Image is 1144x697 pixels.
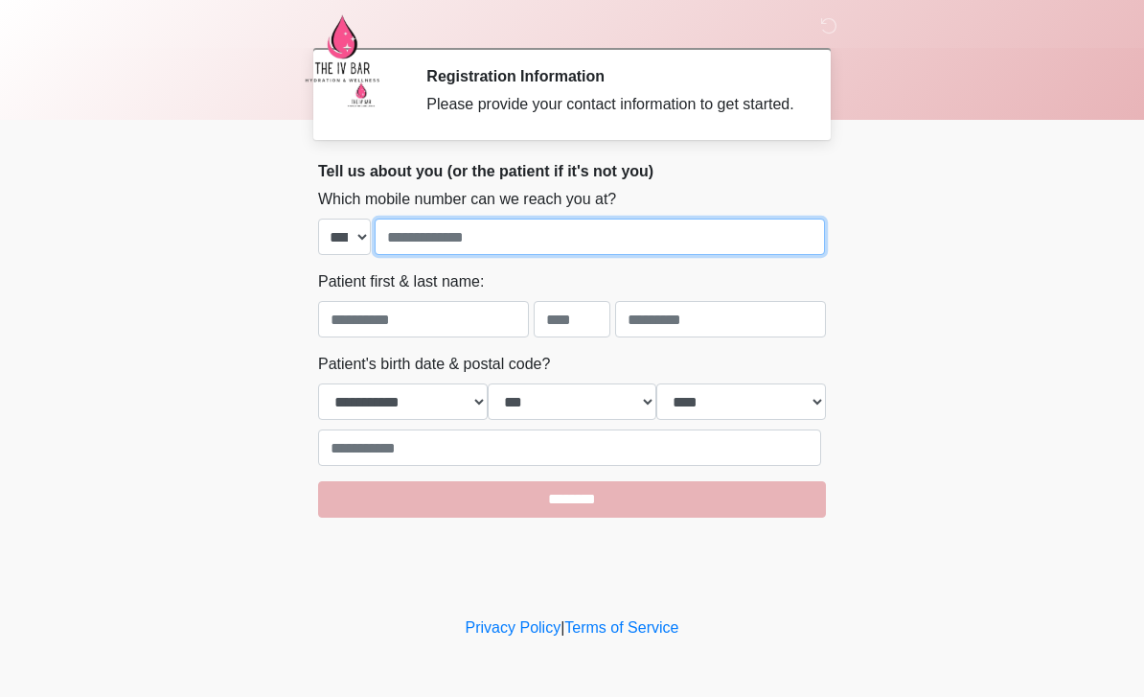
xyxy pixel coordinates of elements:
a: | [561,619,564,636]
div: Please provide your contact information to get started. [426,93,797,116]
h2: Tell us about you (or the patient if it's not you) [318,162,826,180]
a: Privacy Policy [466,619,561,636]
label: Patient first & last name: [318,270,484,293]
a: Terms of Service [564,619,678,636]
img: The IV Bar, LLC Logo [299,14,385,82]
label: Which mobile number can we reach you at? [318,188,616,211]
label: Patient's birth date & postal code? [318,353,550,376]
